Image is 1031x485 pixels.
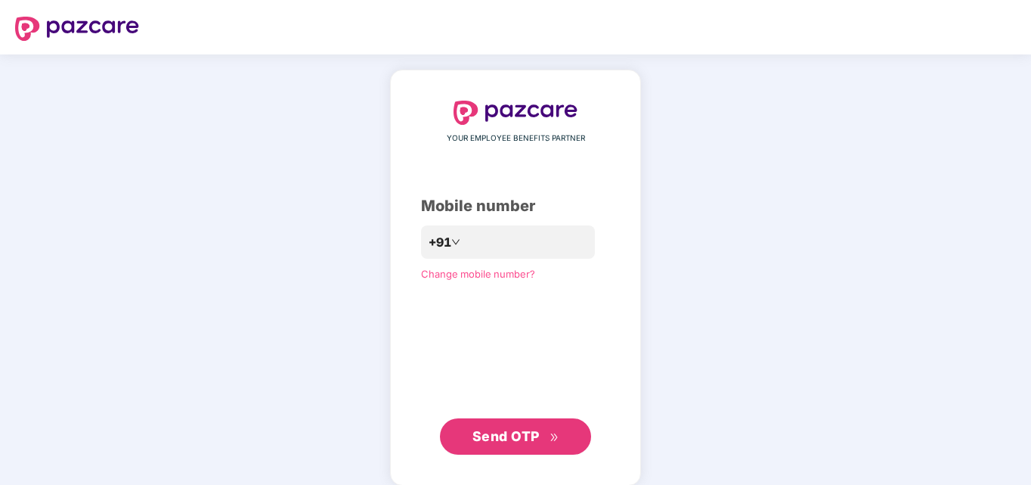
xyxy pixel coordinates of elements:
[550,433,559,443] span: double-right
[472,428,540,444] span: Send OTP
[454,101,577,125] img: logo
[421,194,610,218] div: Mobile number
[15,17,139,41] img: logo
[421,268,535,280] a: Change mobile number?
[447,132,585,145] span: YOUR EMPLOYEE BENEFITS PARTNER
[429,233,451,252] span: +91
[440,418,591,455] button: Send OTPdouble-right
[451,238,460,247] span: down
